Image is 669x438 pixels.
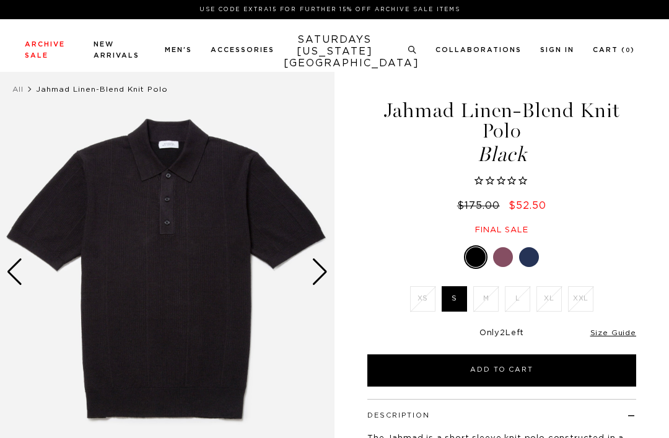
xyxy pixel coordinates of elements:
div: Only Left [367,328,636,339]
label: S [442,286,467,312]
span: Jahmad Linen-Blend Knit Polo [36,85,168,93]
a: SATURDAYS[US_STATE][GEOGRAPHIC_DATA] [284,34,386,69]
a: Accessories [211,46,274,53]
a: Sign In [540,46,574,53]
small: 0 [626,48,631,53]
a: Cart (0) [593,46,635,53]
del: $175.00 [457,201,505,211]
h1: Jahmad Linen-Blend Knit Polo [365,100,638,165]
span: 2 [500,329,505,337]
a: Size Guide [590,329,636,336]
p: Use Code EXTRA15 for Further 15% Off Archive Sale Items [30,5,630,14]
a: New Arrivals [94,41,139,59]
a: Archive Sale [25,41,65,59]
a: Men's [165,46,192,53]
button: Description [367,412,430,419]
span: Black [365,144,638,165]
button: Add to Cart [367,354,636,387]
div: Previous slide [6,258,23,286]
a: Collaborations [435,46,522,53]
div: Next slide [312,258,328,286]
span: Rated 0.0 out of 5 stars 0 reviews [365,175,638,188]
a: All [12,85,24,93]
div: Final sale [365,225,638,235]
span: $52.50 [509,201,546,211]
